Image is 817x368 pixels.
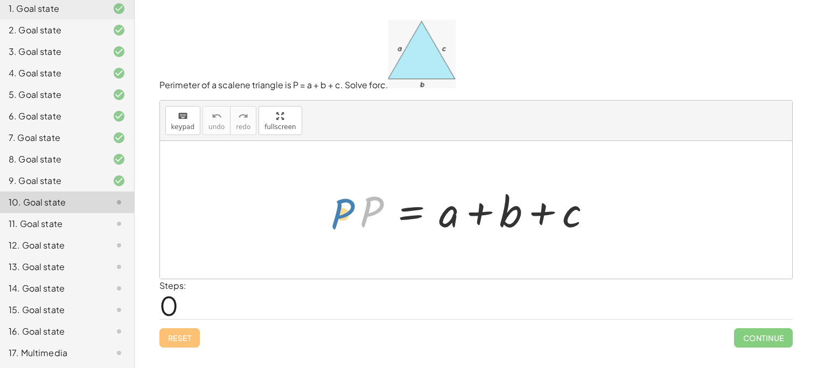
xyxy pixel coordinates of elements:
[113,325,125,338] i: Task not started.
[171,123,195,131] span: keypad
[9,260,95,273] div: 13. Goal state
[380,79,386,90] em: c
[9,2,95,15] div: 1. Goal state
[113,303,125,316] i: Task not started.
[9,325,95,338] div: 16. Goal state
[9,45,95,58] div: 3. Goal state
[9,346,95,359] div: 17. Multimedia
[208,123,225,131] span: undo
[259,106,302,135] button: fullscreen
[113,196,125,209] i: Task not started.
[388,20,456,88] img: afeffbb952db7913100f388ae6ea635789dfd4d74a26d593c5c2a1a48b57d3bf.png
[113,2,125,15] i: Task finished and correct.
[178,110,188,123] i: keyboard
[113,282,125,295] i: Task not started.
[113,67,125,80] i: Task finished and correct.
[9,67,95,80] div: 4. Goal state
[9,303,95,316] div: 15. Goal state
[113,217,125,230] i: Task not started.
[264,123,296,131] span: fullscreen
[9,24,95,37] div: 2. Goal state
[113,174,125,187] i: Task finished and correct.
[113,346,125,359] i: Task not started.
[159,289,178,322] span: 0
[9,131,95,144] div: 7. Goal state
[113,153,125,166] i: Task finished and correct.
[113,239,125,252] i: Task not started.
[9,153,95,166] div: 8. Goal state
[165,106,201,135] button: keyboardkeypad
[9,174,95,187] div: 9. Goal state
[113,24,125,37] i: Task finished and correct.
[113,131,125,144] i: Task finished and correct.
[212,110,222,123] i: undo
[9,239,95,252] div: 12. Goal state
[202,106,231,135] button: undoundo
[9,110,95,123] div: 6. Goal state
[113,110,125,123] i: Task finished and correct.
[113,88,125,101] i: Task finished and correct.
[113,260,125,273] i: Task not started.
[113,45,125,58] i: Task finished and correct.
[9,88,95,101] div: 5. Goal state
[159,280,186,291] label: Steps:
[238,110,248,123] i: redo
[9,217,95,230] div: 11. Goal state
[9,196,95,209] div: 10. Goal state
[9,282,95,295] div: 14. Goal state
[236,123,250,131] span: redo
[159,20,793,91] p: Perimeter of a scalene triangle is P = a + b + c. Solve for .
[230,106,256,135] button: redoredo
